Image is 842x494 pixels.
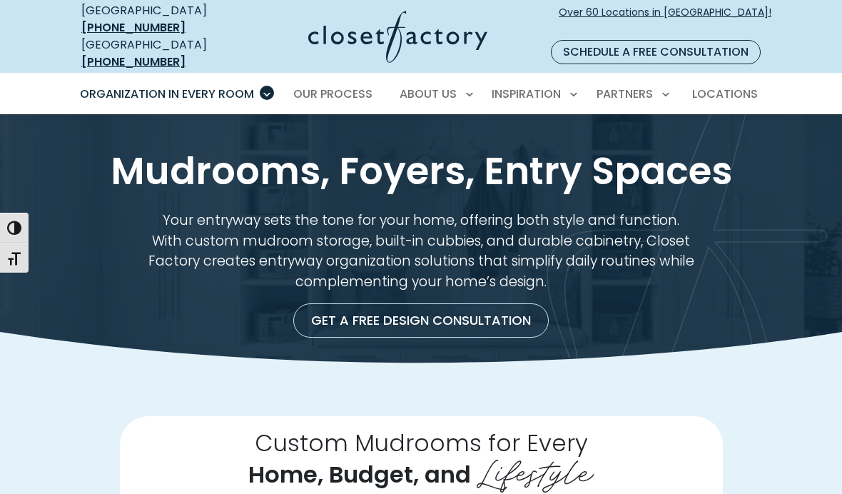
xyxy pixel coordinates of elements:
span: Organization in Every Room [80,86,254,102]
span: Inspiration [492,86,561,102]
a: Schedule a Free Consultation [551,40,761,64]
span: Custom Mudrooms for Every [255,427,588,459]
h1: Mudrooms, Foyers, Entry Spaces [91,148,751,193]
img: Closet Factory Logo [308,11,487,63]
div: [GEOGRAPHIC_DATA] [81,2,237,36]
span: Locations [692,86,758,102]
span: Partners [597,86,653,102]
span: Home, Budget, and [248,458,471,490]
span: Our Process [293,86,372,102]
nav: Primary Menu [70,74,772,114]
div: [GEOGRAPHIC_DATA] [81,36,237,71]
a: [PHONE_NUMBER] [81,54,186,70]
span: Over 60 Locations in [GEOGRAPHIC_DATA]! [559,5,771,35]
a: Get a Free Design Consultation [293,303,549,338]
span: Lifestyle [477,443,594,494]
span: About Us [400,86,457,102]
p: Your entryway sets the tone for your home, offering both style and function. With custom mudroom ... [148,211,694,292]
a: [PHONE_NUMBER] [81,19,186,36]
